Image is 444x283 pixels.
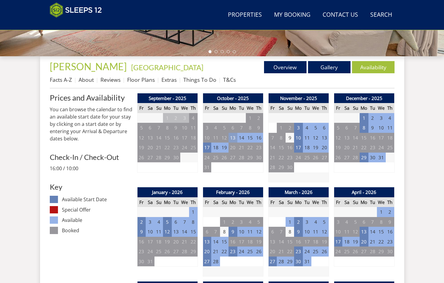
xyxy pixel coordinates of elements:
[183,76,216,83] a: Things To Do
[334,197,342,207] th: Fr
[50,165,132,172] p: 16:00 / 10:00
[211,133,220,143] td: 11
[137,143,146,153] td: 19
[352,61,395,73] a: Availability
[334,153,342,163] td: 26
[368,133,377,143] td: 16
[294,143,303,153] td: 17
[377,197,385,207] th: We
[131,63,203,72] a: [GEOGRAPHIC_DATA]
[303,103,311,113] th: Tu
[246,123,254,133] td: 8
[286,103,294,113] th: Su
[127,76,155,83] a: Floor Plans
[277,143,285,153] td: 15
[229,133,237,143] td: 13
[320,217,329,227] td: 5
[172,197,180,207] th: Tu
[163,217,171,227] td: 5
[334,123,342,133] td: 5
[203,227,211,237] td: 6
[311,153,320,163] td: 26
[320,197,329,207] th: Th
[360,153,368,163] td: 29
[229,237,237,247] td: 16
[163,227,171,237] td: 12
[351,123,360,133] td: 7
[255,227,263,237] td: 12
[211,237,220,247] td: 14
[211,153,220,163] td: 25
[264,61,307,73] a: Overview
[237,133,246,143] td: 14
[237,217,246,227] td: 3
[268,187,329,197] th: March - 2026
[311,103,320,113] th: We
[386,113,394,123] td: 4
[137,93,198,103] th: September - 2025
[189,207,198,217] td: 1
[377,133,385,143] td: 17
[203,153,211,163] td: 24
[320,227,329,237] td: 12
[246,197,254,207] th: We
[255,103,263,113] th: Th
[386,143,394,153] td: 25
[268,93,329,103] th: November - 2025
[50,60,127,72] span: [PERSON_NAME]
[377,207,385,217] td: 1
[50,2,102,18] img: Sleeps 12
[268,162,277,172] td: 28
[377,153,385,163] td: 31
[154,133,163,143] td: 14
[303,153,311,163] td: 25
[386,103,394,113] th: Th
[220,237,229,247] td: 15
[286,217,294,227] td: 1
[268,133,277,143] td: 7
[163,197,171,207] th: Mo
[386,217,394,227] td: 9
[137,103,146,113] th: Fr
[342,217,351,227] td: 4
[237,123,246,133] td: 7
[342,123,351,133] td: 6
[154,237,163,247] td: 18
[268,153,277,163] td: 21
[360,113,368,123] td: 1
[203,103,211,113] th: Fr
[62,196,132,203] dd: Available Start Date
[246,133,254,143] td: 15
[137,187,198,197] th: January - 2026
[154,123,163,133] td: 7
[203,123,211,133] td: 3
[220,133,229,143] td: 12
[220,153,229,163] td: 26
[237,197,246,207] th: Tu
[277,123,285,133] td: 1
[154,197,163,207] th: Su
[50,153,132,161] h3: Check-In / Check-Out
[368,237,377,247] td: 21
[308,61,351,73] a: Gallery
[203,187,263,197] th: February - 2026
[294,103,303,113] th: Mo
[351,227,360,237] td: 12
[294,227,303,237] td: 9
[79,76,94,83] a: About
[294,217,303,227] td: 2
[163,143,171,153] td: 22
[180,237,189,247] td: 21
[286,133,294,143] td: 9
[211,143,220,153] td: 18
[351,153,360,163] td: 28
[220,103,229,113] th: Su
[50,106,132,142] p: You can browse the calendar to find an available start date for your stay by clicking on a start ...
[277,133,285,143] td: 8
[146,237,154,247] td: 17
[286,153,294,163] td: 23
[154,217,163,227] td: 4
[189,227,198,237] td: 15
[189,123,198,133] td: 11
[303,237,311,247] td: 17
